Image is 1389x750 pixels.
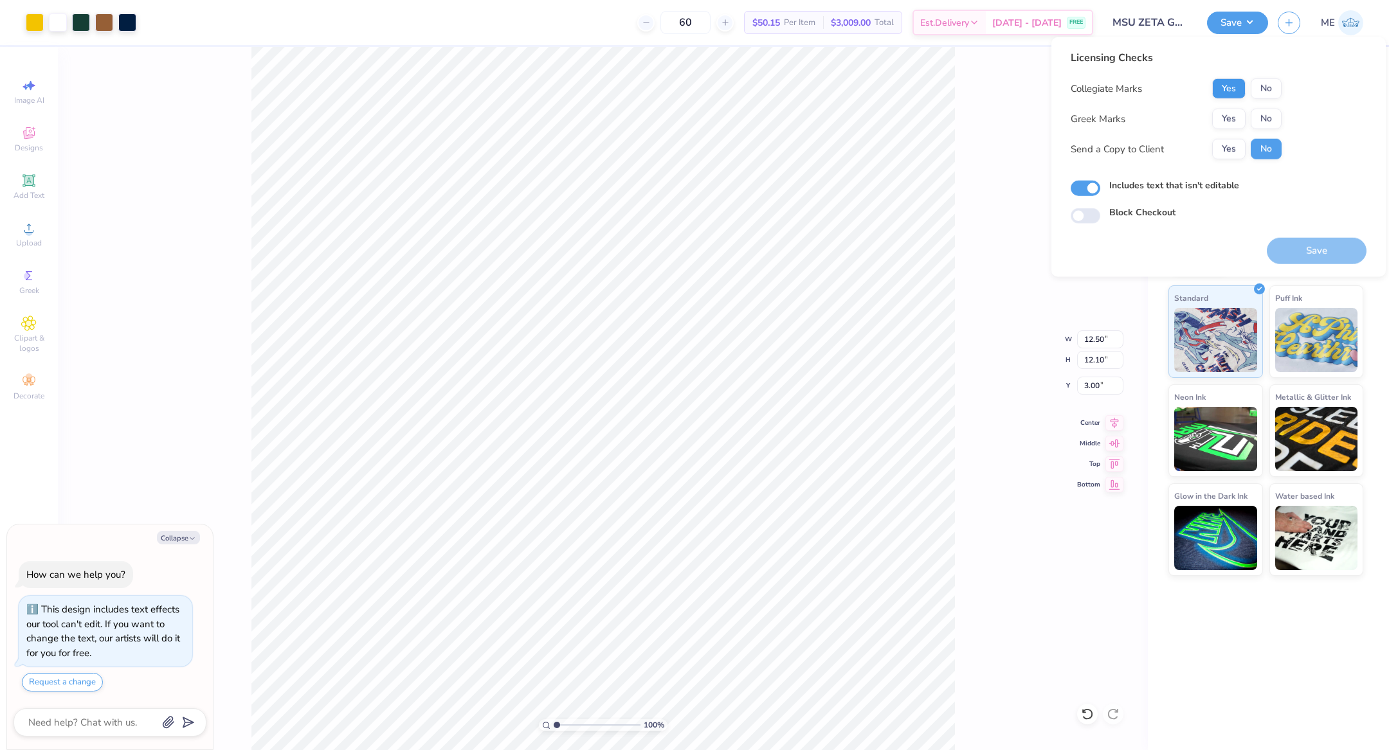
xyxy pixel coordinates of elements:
[1077,418,1100,427] span: Center
[14,391,44,401] span: Decorate
[1275,308,1358,372] img: Puff Ink
[644,719,664,731] span: 100 %
[1174,407,1257,471] img: Neon Ink
[1251,139,1282,159] button: No
[1251,109,1282,129] button: No
[1069,18,1083,27] span: FREE
[1275,291,1302,305] span: Puff Ink
[1321,15,1335,30] span: ME
[157,531,200,544] button: Collapse
[1321,10,1363,35] a: ME
[1071,112,1125,127] div: Greek Marks
[1174,506,1257,570] img: Glow in the Dark Ink
[1174,390,1206,404] span: Neon Ink
[784,16,815,30] span: Per Item
[1174,308,1257,372] img: Standard
[1251,78,1282,99] button: No
[26,603,180,659] div: This design includes text effects our tool can't edit. If you want to change the text, our artist...
[1212,78,1246,99] button: Yes
[1109,206,1176,219] label: Block Checkout
[752,16,780,30] span: $50.15
[1174,489,1248,503] span: Glow in the Dark Ink
[14,190,44,201] span: Add Text
[19,285,39,296] span: Greek
[1275,407,1358,471] img: Metallic & Glitter Ink
[1275,489,1334,503] span: Water based Ink
[1275,390,1351,404] span: Metallic & Glitter Ink
[26,568,125,581] div: How can we help you?
[6,333,51,353] span: Clipart & logos
[660,11,711,34] input: – –
[1275,506,1358,570] img: Water based Ink
[1071,82,1142,96] div: Collegiate Marks
[1109,179,1239,192] label: Includes text that isn't editable
[15,143,43,153] span: Designs
[1071,50,1282,66] div: Licensing Checks
[920,16,969,30] span: Est. Delivery
[22,673,103,692] button: Request a change
[16,238,42,248] span: Upload
[831,16,871,30] span: $3,009.00
[875,16,894,30] span: Total
[1103,10,1197,35] input: Untitled Design
[1212,139,1246,159] button: Yes
[1174,291,1208,305] span: Standard
[992,16,1062,30] span: [DATE] - [DATE]
[1077,480,1100,489] span: Bottom
[1077,460,1100,469] span: Top
[1338,10,1363,35] img: Maria Espena
[1071,142,1164,157] div: Send a Copy to Client
[1207,12,1268,34] button: Save
[1212,109,1246,129] button: Yes
[14,95,44,105] span: Image AI
[1077,439,1100,448] span: Middle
